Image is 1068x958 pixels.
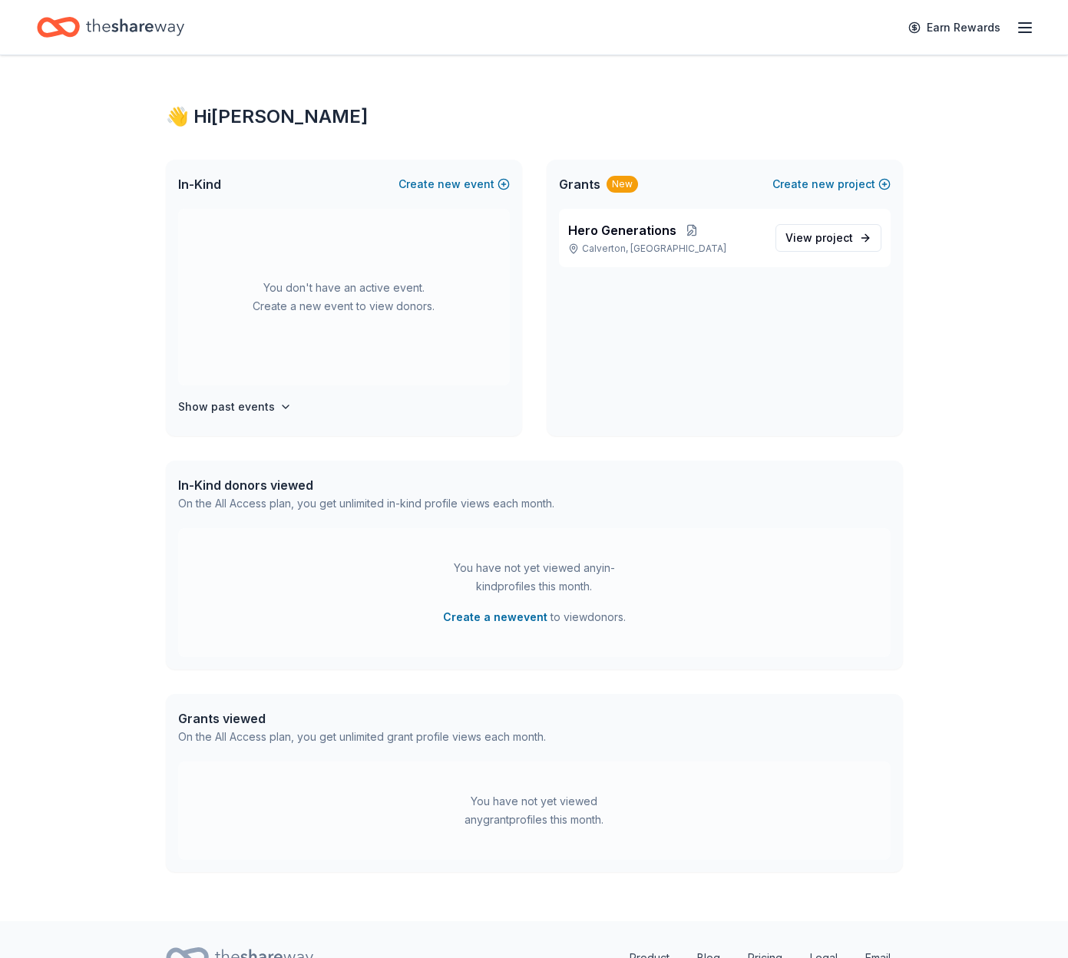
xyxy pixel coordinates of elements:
[438,792,630,829] div: You have not yet viewed any grant profiles this month.
[178,728,546,746] div: On the All Access plan, you get unlimited grant profile views each month.
[178,709,546,728] div: Grants viewed
[443,608,626,626] span: to view donors .
[568,221,676,240] span: Hero Generations
[812,175,835,193] span: new
[178,494,554,513] div: On the All Access plan, you get unlimited in-kind profile views each month.
[398,175,510,193] button: Createnewevent
[438,559,630,596] div: You have not yet viewed any in-kind profiles this month.
[568,243,763,255] p: Calverton, [GEOGRAPHIC_DATA]
[772,175,891,193] button: Createnewproject
[178,476,554,494] div: In-Kind donors viewed
[815,231,853,244] span: project
[178,398,292,416] button: Show past events
[178,398,275,416] h4: Show past events
[785,229,853,247] span: View
[178,175,221,193] span: In-Kind
[775,224,881,252] a: View project
[438,175,461,193] span: new
[178,209,510,385] div: You don't have an active event. Create a new event to view donors.
[443,608,547,626] button: Create a newevent
[166,104,903,129] div: 👋 Hi [PERSON_NAME]
[899,14,1010,41] a: Earn Rewards
[37,9,184,45] a: Home
[607,176,638,193] div: New
[559,175,600,193] span: Grants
